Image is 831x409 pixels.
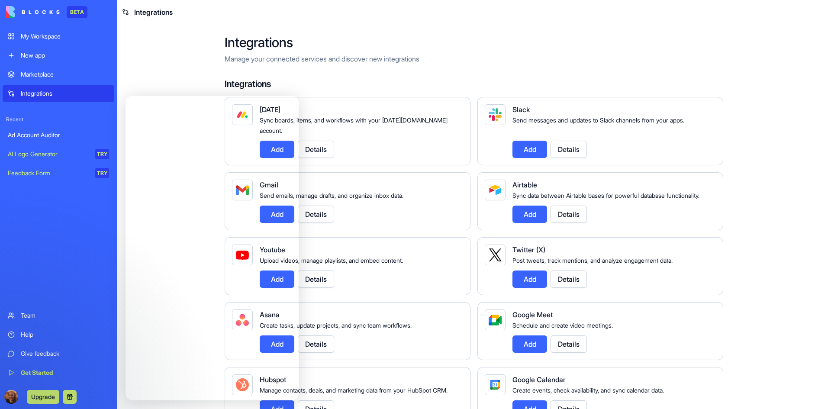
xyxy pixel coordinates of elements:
[8,169,89,177] div: Feedback Form
[27,390,59,404] button: Upgrade
[551,335,587,353] button: Details
[21,32,109,41] div: My Workspace
[298,271,334,288] button: Details
[3,326,114,343] a: Help
[21,349,109,358] div: Give feedback
[298,335,334,353] button: Details
[3,307,114,324] a: Team
[512,257,673,264] span: Post tweets, track mentions, and analyze engagement data.
[512,206,547,223] button: Add
[3,85,114,102] a: Integrations
[6,6,60,18] img: logo
[551,206,587,223] button: Details
[512,386,664,394] span: Create events, check availability, and sync calendar data.
[551,271,587,288] button: Details
[3,164,114,182] a: Feedback FormTRY
[3,364,114,381] a: Get Started
[512,192,699,199] span: Sync data between Airtable bases for powerful database functionality.
[21,89,109,98] div: Integrations
[260,116,448,134] span: Sync boards, items, and workflows with your [DATE][DOMAIN_NAME] account.
[512,310,553,319] span: Google Meet
[298,141,334,158] button: Details
[512,271,547,288] button: Add
[3,145,114,163] a: AI Logo GeneratorTRY
[95,149,109,159] div: TRY
[225,54,723,64] p: Manage your connected services and discover new integrations
[225,35,723,50] h2: Integrations
[6,6,87,18] a: BETA
[21,330,109,339] div: Help
[298,206,334,223] button: Details
[260,257,403,264] span: Upload videos, manage playlists, and embed content.
[21,368,109,377] div: Get Started
[3,66,114,83] a: Marketplace
[134,7,173,17] span: Integrations
[126,96,299,400] iframe: Intercom live chat
[95,168,109,178] div: TRY
[21,70,109,79] div: Marketplace
[260,386,448,394] span: Manage contacts, deals, and marketing data from your HubSpot CRM.
[260,322,412,329] span: Create tasks, update projects, and sync team workflows.
[512,335,547,353] button: Add
[27,392,59,401] a: Upgrade
[4,390,18,404] img: ACg8ocKW1DqRt3DzdFhaMOehSF_DUco4x3vN4-i2MIuDdUBhkNTw4YU=s96-c
[3,345,114,362] a: Give feedback
[512,180,537,189] span: Airtable
[512,141,547,158] button: Add
[67,6,87,18] div: BETA
[225,78,723,90] h4: Integrations
[512,375,566,384] span: Google Calendar
[512,105,530,114] span: Slack
[551,141,587,158] button: Details
[512,116,684,124] span: Send messages and updates to Slack channels from your apps.
[3,126,114,144] a: Ad Account Auditor
[21,51,109,60] div: New app
[3,28,114,45] a: My Workspace
[512,322,613,329] span: Schedule and create video meetings.
[21,311,109,320] div: Team
[8,131,109,139] div: Ad Account Auditor
[8,150,89,158] div: AI Logo Generator
[512,245,545,254] span: Twitter (X)
[3,47,114,64] a: New app
[260,192,403,199] span: Send emails, manage drafts, and organize inbox data.
[3,116,114,123] span: Recent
